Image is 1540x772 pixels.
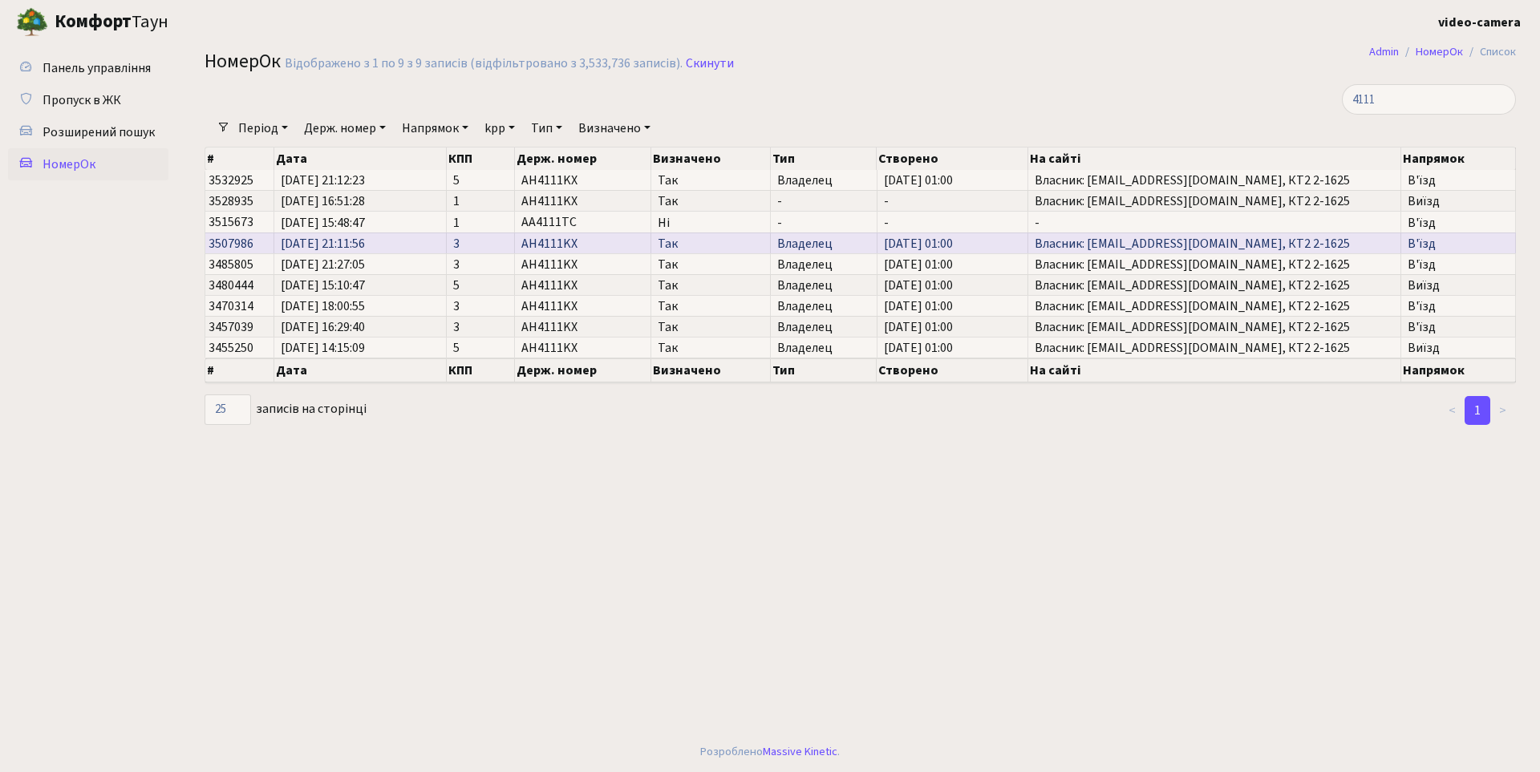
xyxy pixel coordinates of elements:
[8,52,168,84] a: Панель управління
[777,300,869,313] span: Владелец
[658,342,764,354] span: Так
[43,91,121,109] span: Пропуск в ЖК
[453,279,508,292] span: 5
[884,321,1022,333] span: [DATE] 01:00
[281,321,440,333] span: [DATE] 16:29:40
[777,216,869,229] span: -
[521,297,577,315] span: AH4111KX
[1035,300,1394,313] span: Власник: [EMAIL_ADDRESS][DOMAIN_NAME], КТ2 2-1625
[453,174,508,187] span: 5
[884,279,1022,292] span: [DATE] 01:00
[1401,148,1516,170] th: Напрямок
[1035,342,1394,354] span: Власник: [EMAIL_ADDRESS][DOMAIN_NAME], КТ2 2-1625
[521,318,577,336] span: AH4111KX
[281,300,440,313] span: [DATE] 18:00:55
[1035,174,1394,187] span: Власник: [EMAIL_ADDRESS][DOMAIN_NAME], КТ2 2-1625
[1408,258,1509,271] span: В'їзд
[209,339,253,357] span: 3455250
[1035,258,1394,271] span: Власник: [EMAIL_ADDRESS][DOMAIN_NAME], КТ2 2-1625
[521,214,577,232] span: AA4111TC
[658,300,764,313] span: Так
[884,300,1022,313] span: [DATE] 01:00
[201,9,241,35] button: Переключити навігацію
[209,172,253,189] span: 3532925
[777,258,869,271] span: Владелец
[884,174,1022,187] span: [DATE] 01:00
[43,156,95,173] span: НомерОк
[274,148,447,170] th: Дата
[686,56,734,71] a: Скинути
[453,321,508,333] span: 3
[884,258,1022,271] span: [DATE] 01:00
[763,743,837,760] a: Massive Kinetic
[771,358,877,382] th: Тип
[1438,14,1521,31] b: video-camera
[1342,84,1516,115] input: Пошук...
[1028,148,1401,170] th: На сайті
[8,84,168,116] a: Пропуск в ЖК
[515,358,651,382] th: Держ. номер
[453,342,508,354] span: 5
[205,358,274,382] th: #
[777,195,869,208] span: -
[651,148,772,170] th: Визначено
[209,256,253,273] span: 3485805
[658,174,764,187] span: Так
[521,192,577,210] span: AH4111KX
[447,358,515,382] th: КПП
[658,216,764,229] span: Ні
[281,174,440,187] span: [DATE] 21:12:23
[1345,35,1540,69] nav: breadcrumb
[205,47,281,75] span: НомерОк
[884,342,1022,354] span: [DATE] 01:00
[1028,358,1401,382] th: На сайті
[1463,43,1516,61] li: Список
[281,237,440,250] span: [DATE] 21:11:56
[658,279,764,292] span: Так
[572,115,657,142] a: Визначено
[877,148,1028,170] th: Створено
[43,59,151,77] span: Панель управління
[205,148,274,170] th: #
[521,172,577,189] span: AH4111KX
[777,174,869,187] span: Владелец
[525,115,569,142] a: Тип
[1408,216,1509,229] span: В'їзд
[1035,279,1394,292] span: Власник: [EMAIL_ADDRESS][DOMAIN_NAME], КТ2 2-1625
[447,148,515,170] th: КПП
[395,115,475,142] a: Напрямок
[777,279,869,292] span: Владелец
[209,214,253,232] span: 3515673
[209,277,253,294] span: 3480444
[521,339,577,357] span: AH4111KX
[1408,279,1509,292] span: Виїзд
[8,148,168,180] a: НомерОк
[43,123,155,141] span: Розширений пошук
[232,115,294,142] a: Період
[209,318,253,336] span: 3457039
[281,216,440,229] span: [DATE] 15:48:47
[205,394,251,425] select: записів на сторінці
[515,148,651,170] th: Держ. номер
[777,342,869,354] span: Владелец
[651,358,772,382] th: Визначено
[884,216,1022,229] span: -
[700,743,840,761] div: Розроблено .
[281,195,440,208] span: [DATE] 16:51:28
[658,321,764,333] span: Так
[8,116,168,148] a: Розширений пошук
[1408,237,1509,250] span: В'їзд
[281,342,440,354] span: [DATE] 14:15:09
[453,195,508,208] span: 1
[1401,358,1516,382] th: Напрямок
[55,9,132,34] b: Комфорт
[1035,237,1394,250] span: Власник: [EMAIL_ADDRESS][DOMAIN_NAME], КТ2 2-1625
[453,258,508,271] span: 3
[209,235,253,253] span: 3507986
[1416,43,1463,60] a: НомерОк
[658,258,764,271] span: Так
[16,6,48,38] img: logo.png
[1035,321,1394,333] span: Власник: [EMAIL_ADDRESS][DOMAIN_NAME], КТ2 2-1625
[777,321,869,333] span: Владелец
[285,56,683,71] div: Відображено з 1 по 9 з 9 записів (відфільтровано з 3,533,736 записів).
